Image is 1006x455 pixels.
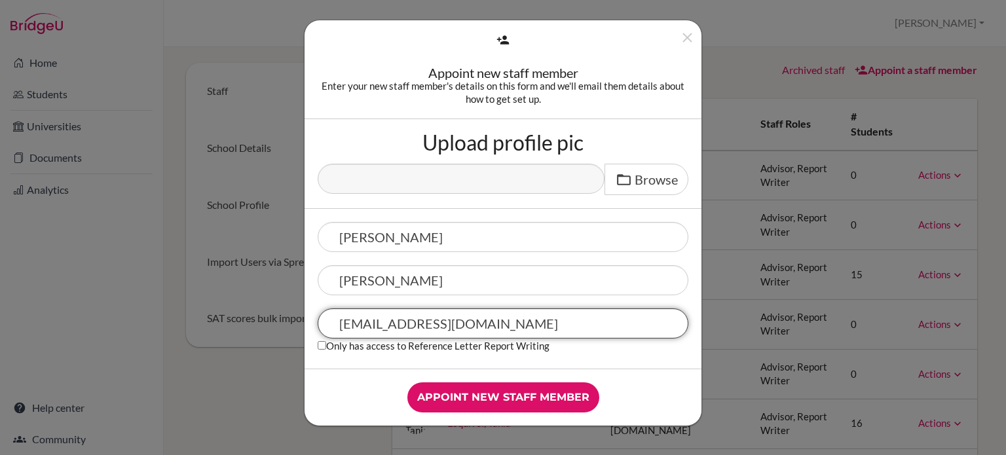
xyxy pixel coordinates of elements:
button: Close [679,29,696,51]
input: First name [318,222,688,252]
label: Only has access to Reference Letter Report Writing [318,338,550,352]
input: Email [318,308,688,338]
input: Appoint new staff member [407,382,599,412]
input: Only has access to Reference Letter Report Writing [318,341,326,350]
div: Appoint new staff member [318,66,688,79]
span: Browse [635,172,678,187]
div: Enter your new staff member's details on this form and we'll email them details about how to get ... [318,79,688,105]
input: Last name [318,265,688,295]
label: Upload profile pic [422,132,584,153]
